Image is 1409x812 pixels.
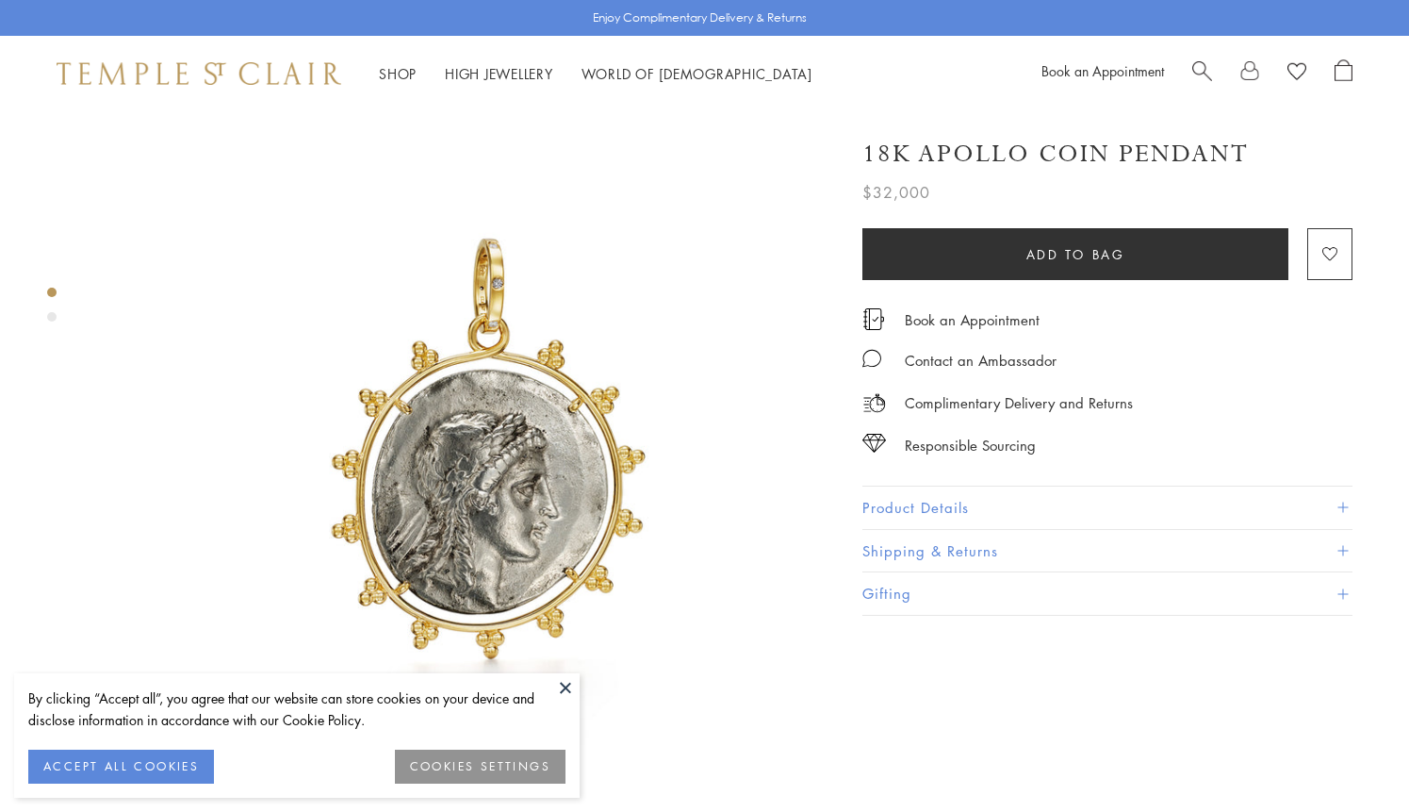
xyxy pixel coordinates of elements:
button: COOKIES SETTINGS [395,750,565,784]
div: Product gallery navigation [47,283,57,337]
button: Shipping & Returns [862,530,1352,572]
div: Contact an Ambassador [905,349,1057,373]
button: Add to bag [862,228,1288,280]
img: icon_sourcing.svg [862,434,886,453]
span: Add to bag [1026,244,1125,265]
a: ShopShop [379,64,417,83]
img: icon_appointment.svg [862,308,885,330]
a: High JewelleryHigh Jewellery [445,64,553,83]
button: Gifting [862,572,1352,615]
button: Product Details [862,487,1352,529]
a: Book an Appointment [905,309,1040,330]
div: By clicking “Accept all”, you agree that our website can store cookies on your device and disclos... [28,688,565,731]
div: Responsible Sourcing [905,434,1036,457]
a: Book an Appointment [1041,61,1164,80]
p: Complimentary Delivery and Returns [905,391,1133,415]
img: MessageIcon-01_2.svg [862,349,881,368]
img: icon_delivery.svg [862,391,886,415]
a: World of [DEMOGRAPHIC_DATA]World of [DEMOGRAPHIC_DATA] [582,64,812,83]
iframe: Gorgias live chat messenger [1315,723,1390,793]
img: Temple St. Clair [57,62,341,85]
h1: 18K Apollo Coin Pendant [862,138,1249,171]
a: View Wishlist [1287,59,1306,88]
a: Search [1192,59,1212,88]
span: $32,000 [862,180,930,205]
p: Enjoy Complimentary Delivery & Returns [593,8,807,27]
nav: Main navigation [379,62,812,86]
button: ACCEPT ALL COOKIES [28,750,214,784]
a: Open Shopping Bag [1335,59,1352,88]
